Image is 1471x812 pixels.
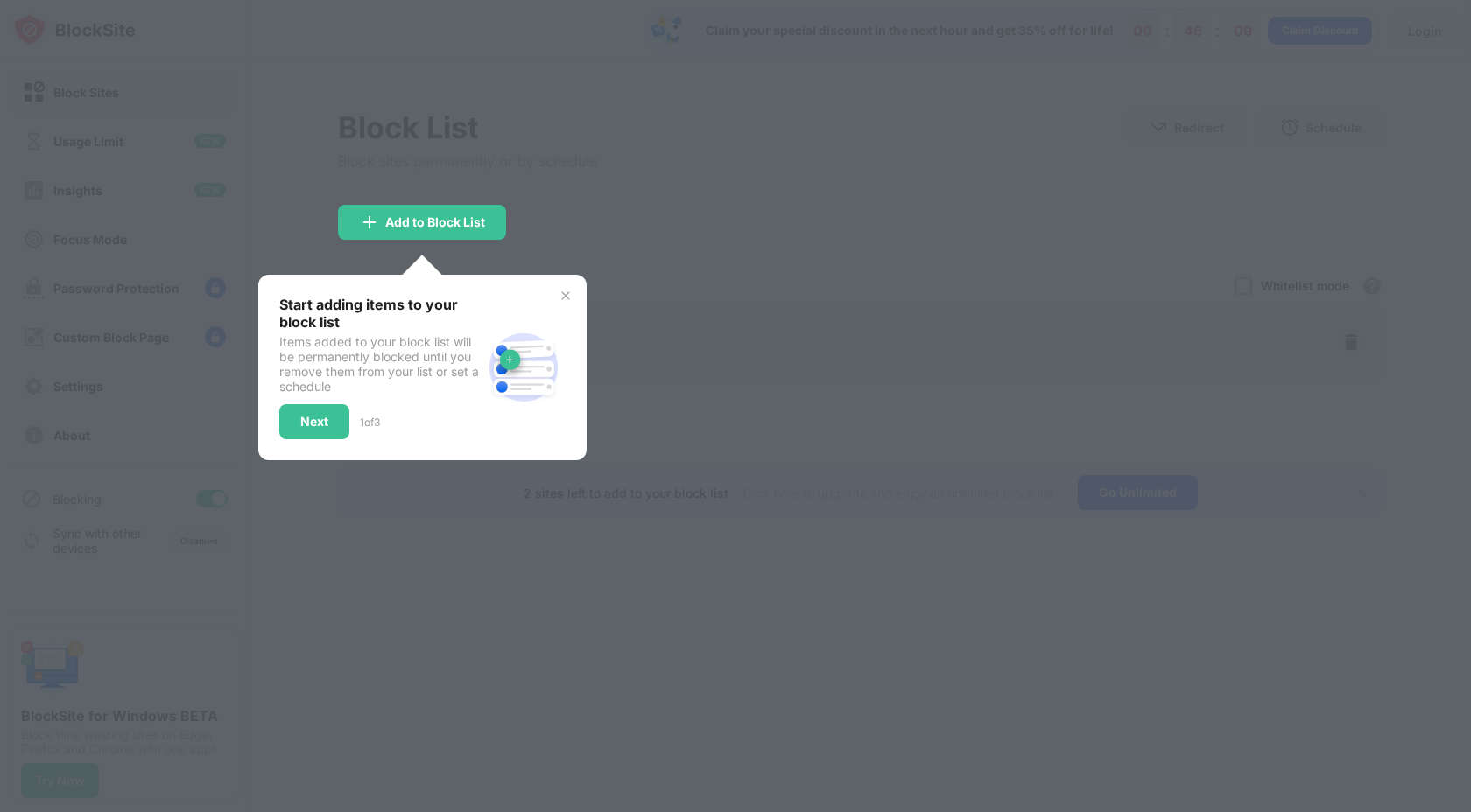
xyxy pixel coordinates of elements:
div: Start adding items to your block list [279,296,482,331]
div: 1 of 3 [360,416,380,429]
div: Add to Block List [385,215,485,229]
img: block-site.svg [482,325,566,409]
img: x-button.svg [559,289,573,303]
div: Items added to your block list will be permanently blocked until you remove them from your list o... [279,334,482,394]
div: Next [300,415,328,429]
